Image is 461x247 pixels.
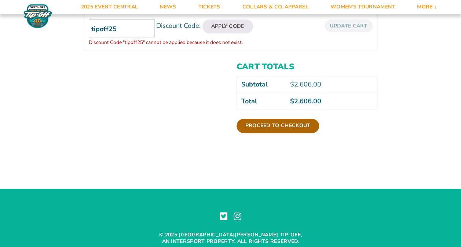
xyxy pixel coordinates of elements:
[237,76,286,93] th: Subtotal
[290,97,321,106] bdi: 2,606.00
[237,119,319,133] a: Proceed to checkout
[290,80,294,89] span: $
[89,37,253,47] p: Discount Code "tipoff25" cannot be applied because it does not exist.
[157,232,304,245] p: © 2025 [GEOGRAPHIC_DATA][PERSON_NAME] Tip-off, an Intersport property. All rights reserved.
[22,4,54,29] img: Fort Myers Tip-Off
[325,19,372,32] button: Update cart
[202,19,253,33] button: Apply Code
[290,97,294,106] span: $
[290,80,321,89] bdi: 2,606.00
[237,62,377,71] h2: Cart totals
[89,19,155,37] input: Discount Code
[237,93,286,110] th: Total
[156,21,201,30] label: Discount Code:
